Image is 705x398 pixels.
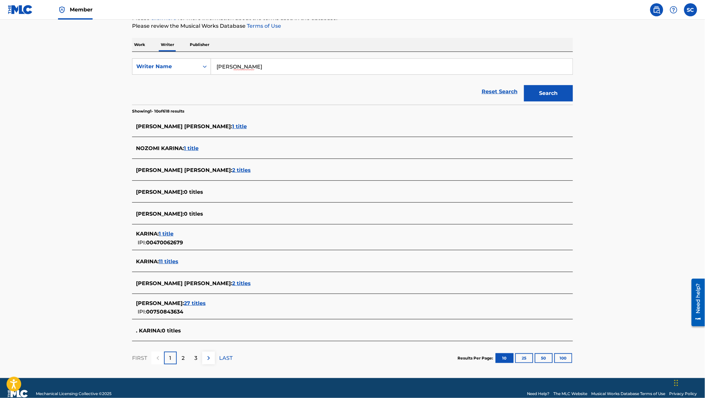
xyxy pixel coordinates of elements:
[219,354,232,362] p: LAST
[132,108,184,114] p: Showing 1 - 10 of 618 results
[184,145,199,151] span: 1 title
[496,353,514,363] button: 10
[132,38,147,52] p: Work
[159,258,178,265] span: 11 titles
[36,391,112,397] span: Mechanical Licensing Collective © 2025
[136,145,184,151] span: NOZOMI KARINA :
[159,231,173,237] span: 1 title
[136,211,184,217] span: [PERSON_NAME] :
[524,85,573,101] button: Search
[527,391,550,397] a: Need Help?
[478,84,521,99] a: Reset Search
[136,63,195,70] div: Writer Name
[8,390,28,398] img: logo
[232,167,251,173] span: 2 titles
[232,280,251,286] span: 2 titles
[136,300,184,306] span: [PERSON_NAME] :
[457,355,495,361] p: Results Per Page:
[687,276,705,329] iframe: Resource Center
[132,22,573,30] p: Please review the Musical Works Database
[232,123,247,130] span: 1 title
[184,189,203,195] span: 0 titles
[554,353,572,363] button: 100
[184,211,203,217] span: 0 titles
[667,3,680,16] div: Help
[650,3,663,16] a: Public Search
[136,167,232,173] span: [PERSON_NAME] [PERSON_NAME] :
[672,367,705,398] iframe: Chat Widget
[146,239,183,246] span: 00470062679
[138,309,146,315] span: IPI:
[684,3,697,16] div: User Menu
[159,38,176,52] p: Writer
[162,328,181,334] span: 0 titles
[205,354,213,362] img: right
[669,391,697,397] a: Privacy Policy
[136,328,162,334] span: . KARINA :
[554,391,588,397] a: The MLC Website
[670,6,678,14] img: help
[136,123,232,130] span: [PERSON_NAME] [PERSON_NAME] :
[136,189,184,195] span: [PERSON_NAME] :
[592,391,666,397] a: Musical Works Database Terms of Use
[246,23,281,29] a: Terms of Use
[132,58,573,105] form: Search Form
[674,373,678,393] div: Drag
[535,353,553,363] button: 50
[182,354,185,362] p: 2
[146,309,183,315] span: 00750843634
[136,258,159,265] span: KARINA :
[194,354,197,362] p: 3
[70,6,93,13] span: Member
[170,354,172,362] p: 1
[515,353,533,363] button: 25
[188,38,211,52] p: Publisher
[8,5,33,14] img: MLC Logo
[138,239,146,246] span: IPI:
[653,6,661,14] img: search
[136,280,232,286] span: [PERSON_NAME] [PERSON_NAME] :
[132,354,147,362] p: FIRST
[58,6,66,14] img: Top Rightsholder
[184,300,206,306] span: 27 titles
[136,231,159,237] span: KARINA :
